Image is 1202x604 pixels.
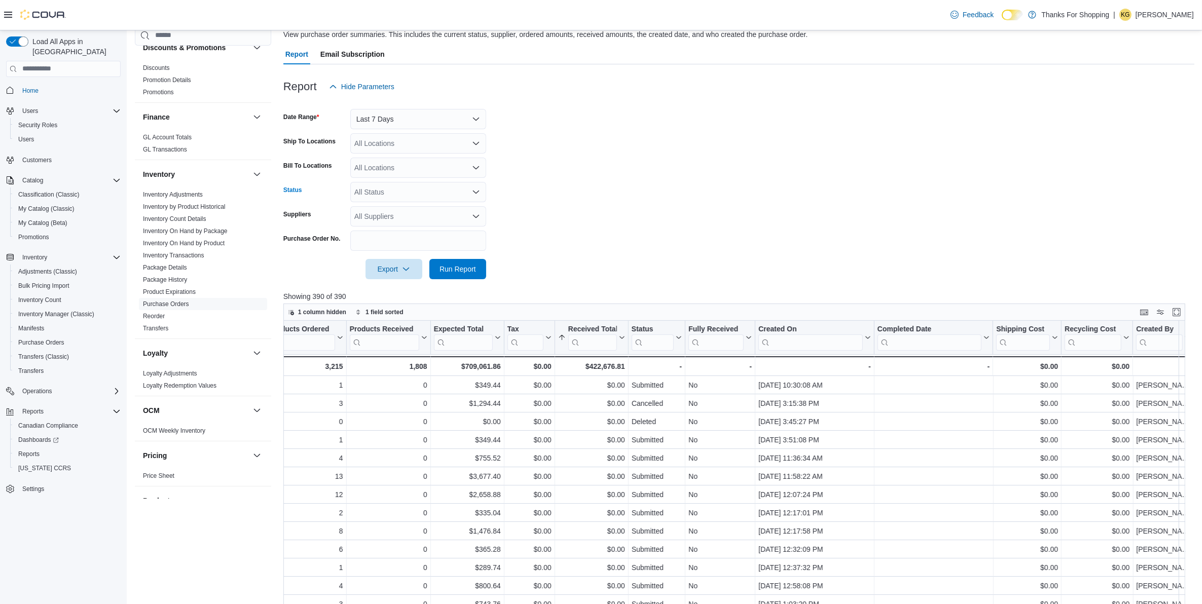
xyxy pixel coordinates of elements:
[135,131,271,160] div: Finance
[14,231,121,243] span: Promotions
[143,450,249,461] button: Pricing
[143,427,205,435] span: OCM Weekly Inventory
[10,447,125,461] button: Reports
[18,251,121,263] span: Inventory
[18,324,44,332] span: Manifests
[14,294,121,306] span: Inventory Count
[18,174,121,186] span: Catalog
[507,360,552,372] div: $0.00
[433,324,492,350] div: Expected Total
[632,397,682,409] div: Cancelled
[18,436,59,444] span: Dashboards
[283,186,302,194] label: Status
[688,397,752,409] div: No
[251,495,263,507] button: Products
[14,294,65,306] a: Inventory Count
[18,450,40,458] span: Reports
[18,310,94,318] span: Inventory Manager (Classic)
[135,62,271,102] div: Discounts & Promotions
[14,217,71,229] a: My Catalog (Beta)
[143,288,196,296] span: Product Expirations
[366,259,422,279] button: Export
[2,250,125,265] button: Inventory
[14,322,48,334] a: Manifests
[143,146,187,153] a: GL Transactions
[507,324,552,350] button: Tax
[269,324,335,350] div: Products Ordered
[878,324,982,334] div: Completed Date
[10,279,125,293] button: Bulk Pricing Import
[143,169,175,179] h3: Inventory
[632,324,682,350] button: Status
[143,313,165,320] a: Reorder
[1113,9,1115,21] p: |
[1065,360,1130,372] div: $0.00
[558,416,625,428] div: $0.00
[349,434,427,446] div: 0
[18,84,121,97] span: Home
[283,81,317,93] h3: Report
[18,268,77,276] span: Adjustments (Classic)
[18,154,56,166] a: Customers
[143,215,206,222] a: Inventory Count Details
[1121,9,1130,21] span: KG
[143,251,204,259] span: Inventory Transactions
[143,496,174,506] h3: Products
[878,324,982,350] div: Completed Date
[632,416,682,428] div: Deleted
[1065,416,1130,428] div: $0.00
[14,133,121,145] span: Users
[1136,379,1191,391] div: [PERSON_NAME]
[10,265,125,279] button: Adjustments (Classic)
[507,434,552,446] div: $0.00
[429,259,486,279] button: Run Report
[18,105,42,117] button: Users
[143,89,174,96] a: Promotions
[14,365,48,377] a: Transfers
[143,348,249,358] button: Loyalty
[18,464,71,472] span: [US_STATE] CCRS
[688,360,752,372] div: -
[1136,397,1191,409] div: [PERSON_NAME]
[143,252,204,259] a: Inventory Transactions
[688,324,752,350] button: Fully Received
[558,397,625,409] div: $0.00
[632,434,682,446] div: Submitted
[433,416,500,428] div: $0.00
[568,324,617,334] div: Received Total
[632,379,682,391] div: Submitted
[758,324,863,350] div: Created On
[433,397,500,409] div: $1,294.44
[507,324,543,350] div: Tax
[14,203,121,215] span: My Catalog (Classic)
[251,404,263,417] button: OCM
[14,365,121,377] span: Transfers
[10,461,125,475] button: [US_STATE] CCRS
[10,307,125,321] button: Inventory Manager (Classic)
[143,203,226,210] a: Inventory by Product Historical
[22,87,39,95] span: Home
[298,308,346,316] span: 1 column hidden
[325,77,398,97] button: Hide Parameters
[18,338,64,347] span: Purchase Orders
[269,360,343,372] div: 3,215
[758,360,871,372] div: -
[758,324,863,334] div: Created On
[22,253,47,261] span: Inventory
[366,308,404,316] span: 1 field sorted
[996,324,1058,350] button: Shipping Cost
[507,324,543,334] div: Tax
[269,434,343,446] div: 1
[283,210,311,218] label: Suppliers
[878,324,990,350] button: Completed Date
[135,425,271,441] div: OCM
[558,360,625,372] div: $422,676.81
[2,153,125,167] button: Customers
[251,111,263,123] button: Finance
[1136,324,1183,350] div: Created By
[433,360,500,372] div: $709,061.86
[143,276,187,284] span: Package History
[688,416,752,428] div: No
